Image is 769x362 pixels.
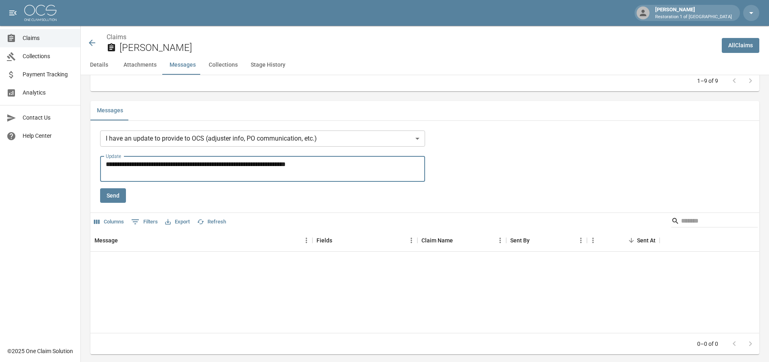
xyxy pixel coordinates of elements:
[575,234,587,246] button: Menu
[23,34,74,42] span: Claims
[92,216,126,228] button: Select columns
[163,55,202,75] button: Messages
[655,14,732,21] p: Restoration 1 of [GEOGRAPHIC_DATA]
[23,88,74,97] span: Analytics
[697,340,718,348] p: 0–0 of 0
[119,42,715,54] h2: [PERSON_NAME]
[671,215,758,229] div: Search
[637,229,656,252] div: Sent At
[332,235,344,246] button: Sort
[100,188,126,203] button: Send
[107,32,715,42] nav: breadcrumb
[118,235,129,246] button: Sort
[300,234,312,246] button: Menu
[100,130,425,147] div: I have an update to provide to OCS (adjuster info, PO communication, etc.)
[587,229,660,252] div: Sent At
[421,229,453,252] div: Claim Name
[81,55,769,75] div: anchor tabs
[530,235,541,246] button: Sort
[81,55,117,75] button: Details
[117,55,163,75] button: Attachments
[652,6,735,20] div: [PERSON_NAME]
[316,229,332,252] div: Fields
[195,216,228,228] button: Refresh
[453,235,464,246] button: Sort
[129,215,160,228] button: Show filters
[107,33,126,41] a: Claims
[506,229,587,252] div: Sent By
[587,234,599,246] button: Menu
[106,153,121,160] label: Update
[722,38,759,53] a: AllClaims
[163,216,192,228] button: Export
[244,55,292,75] button: Stage History
[417,229,506,252] div: Claim Name
[494,234,506,246] button: Menu
[90,101,759,120] div: related-list tabs
[23,132,74,140] span: Help Center
[90,101,130,120] button: Messages
[5,5,21,21] button: open drawer
[24,5,57,21] img: ocs-logo-white-transparent.png
[94,229,118,252] div: Message
[312,229,417,252] div: Fields
[405,234,417,246] button: Menu
[697,77,718,85] p: 1–9 of 9
[23,114,74,122] span: Contact Us
[23,70,74,79] span: Payment Tracking
[7,347,73,355] div: © 2025 One Claim Solution
[626,235,637,246] button: Sort
[90,229,312,252] div: Message
[510,229,530,252] div: Sent By
[202,55,244,75] button: Collections
[23,52,74,61] span: Collections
